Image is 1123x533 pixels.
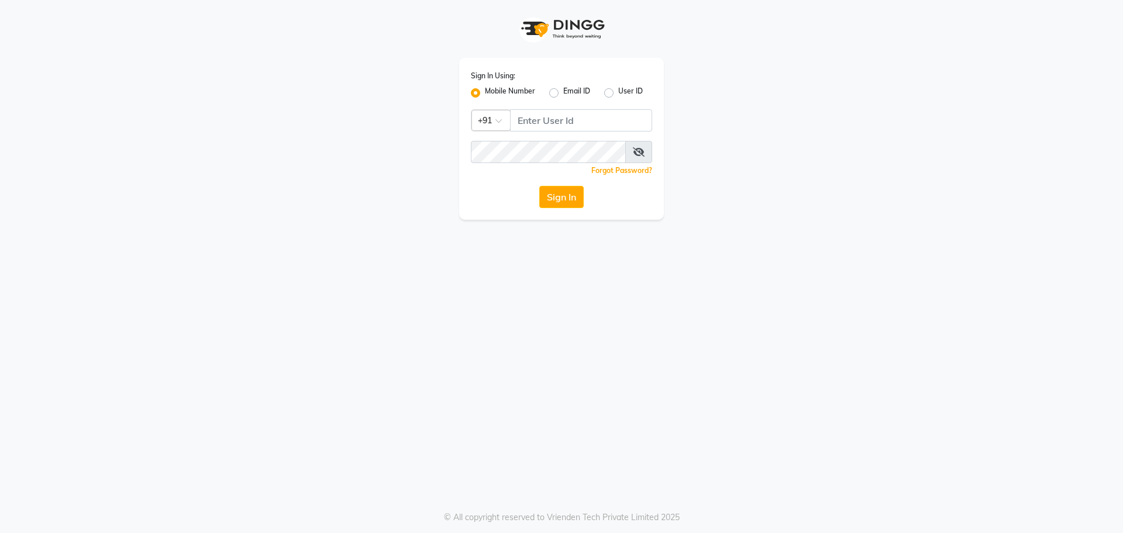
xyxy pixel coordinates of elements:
a: Forgot Password? [591,166,652,175]
button: Sign In [539,186,584,208]
label: Sign In Using: [471,71,515,81]
input: Username [510,109,652,131]
label: User ID [618,86,643,100]
img: logo1.svg [515,12,608,46]
input: Username [471,141,626,163]
label: Mobile Number [485,86,535,100]
label: Email ID [563,86,590,100]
